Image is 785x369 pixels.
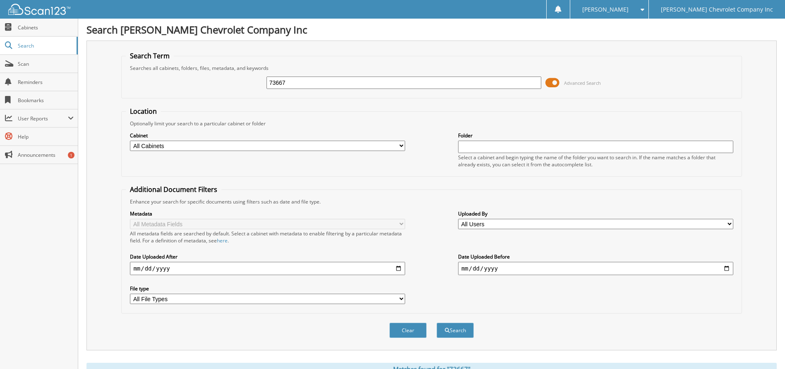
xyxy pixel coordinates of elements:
label: File type [130,285,405,292]
a: here [217,237,228,244]
div: 1 [68,152,74,158]
label: Metadata [130,210,405,217]
legend: Search Term [126,51,174,60]
label: Date Uploaded Before [458,253,733,260]
span: Cabinets [18,24,74,31]
span: Announcements [18,151,74,158]
span: Reminders [18,79,74,86]
legend: Additional Document Filters [126,185,221,194]
label: Folder [458,132,733,139]
span: Help [18,133,74,140]
div: Select a cabinet and begin typing the name of the folder you want to search in. If the name match... [458,154,733,168]
span: Advanced Search [564,80,601,86]
span: [PERSON_NAME] Chevrolet Company Inc [661,7,773,12]
span: Bookmarks [18,97,74,104]
input: end [458,262,733,275]
span: Search [18,42,72,49]
button: Search [437,323,474,338]
div: Searches all cabinets, folders, files, metadata, and keywords [126,65,737,72]
div: Enhance your search for specific documents using filters such as date and file type. [126,198,737,205]
span: Scan [18,60,74,67]
label: Cabinet [130,132,405,139]
label: Date Uploaded After [130,253,405,260]
div: All metadata fields are searched by default. Select a cabinet with metadata to enable filtering b... [130,230,405,244]
img: scan123-logo-white.svg [8,4,70,15]
button: Clear [389,323,427,338]
legend: Location [126,107,161,116]
span: [PERSON_NAME] [582,7,629,12]
span: User Reports [18,115,68,122]
h1: Search [PERSON_NAME] Chevrolet Company Inc [86,23,777,36]
input: start [130,262,405,275]
label: Uploaded By [458,210,733,217]
div: Optionally limit your search to a particular cabinet or folder [126,120,737,127]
